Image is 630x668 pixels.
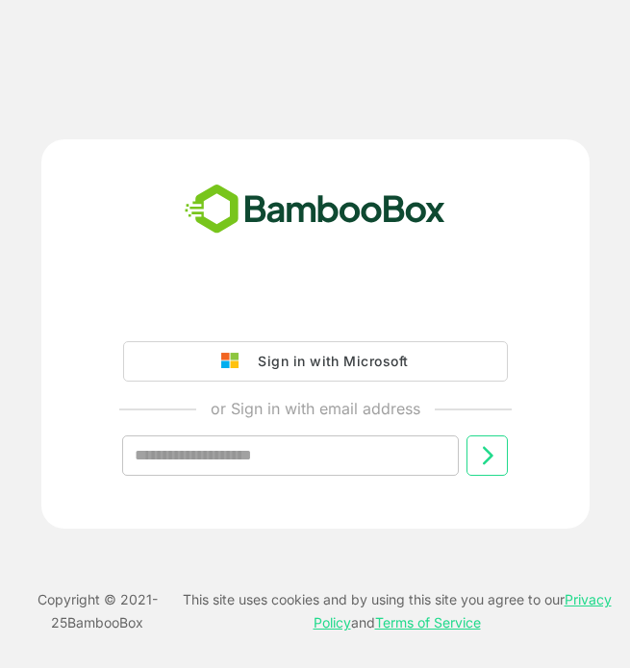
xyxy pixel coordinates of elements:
img: google [221,353,248,370]
p: Copyright © 2021- 25 BambooBox [19,588,176,634]
p: This site uses cookies and by using this site you agree to our and [176,588,618,634]
p: or Sign in with email address [211,397,420,420]
img: bamboobox [174,178,456,241]
div: Sign in with Microsoft [248,349,408,374]
button: Sign in with Microsoft [123,341,508,382]
a: Terms of Service [375,614,481,631]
